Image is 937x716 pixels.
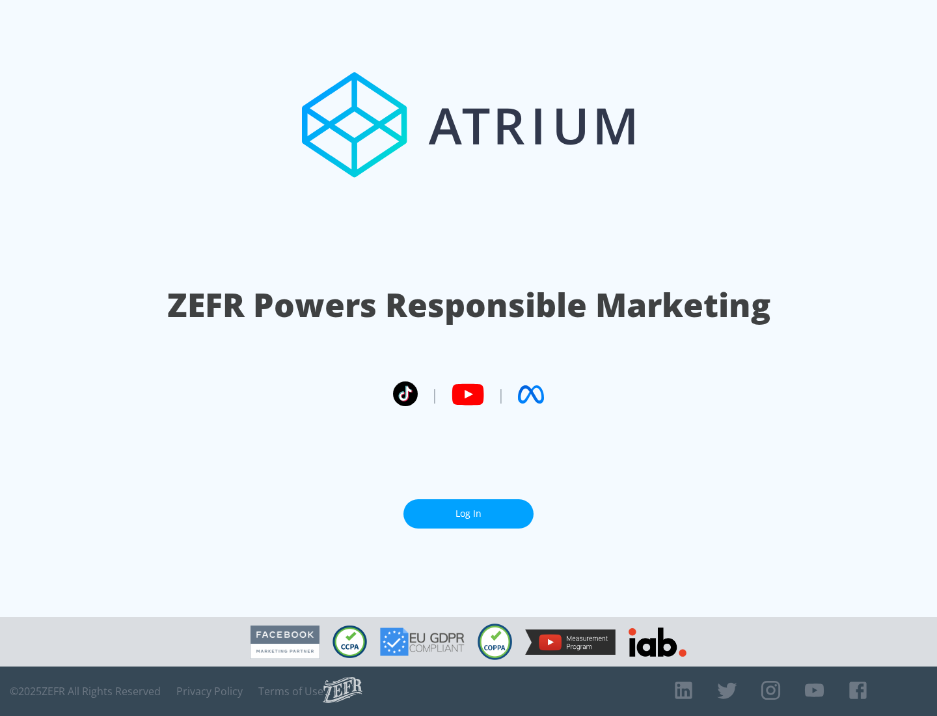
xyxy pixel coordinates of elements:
img: IAB [629,627,686,657]
span: | [497,385,505,404]
img: CCPA Compliant [333,626,367,658]
img: YouTube Measurement Program [525,629,616,655]
a: Terms of Use [258,685,323,698]
img: GDPR Compliant [380,627,465,656]
a: Log In [403,499,534,529]
a: Privacy Policy [176,685,243,698]
span: © 2025 ZEFR All Rights Reserved [10,685,161,698]
span: | [431,385,439,404]
img: Facebook Marketing Partner [251,626,319,659]
img: COPPA Compliant [478,624,512,660]
h1: ZEFR Powers Responsible Marketing [167,282,770,327]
